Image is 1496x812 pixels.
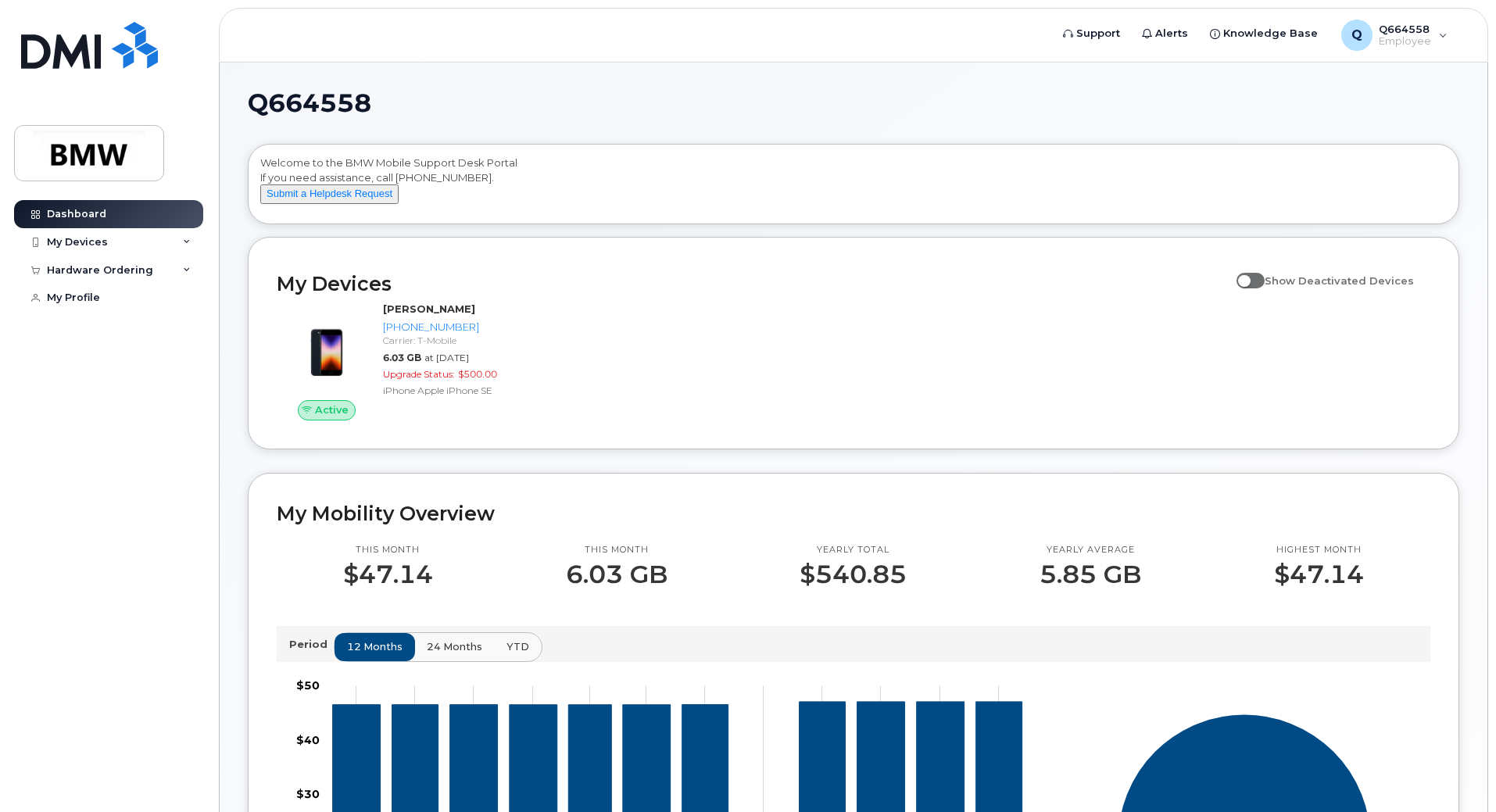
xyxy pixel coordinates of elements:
a: Active[PERSON_NAME][PHONE_NUMBER]Carrier: T-Mobile6.03 GBat [DATE]Upgrade Status:$500.00iPhone Ap... [277,302,551,420]
span: YTD [506,639,529,654]
span: at [DATE] [424,352,469,363]
input: Show Deactivated Devices [1237,266,1249,278]
a: Submit a Helpdesk Request [260,187,399,199]
img: image20231002-3703462-10zne2t.jpeg [289,309,364,385]
span: Upgrade Status: [383,368,455,380]
h2: My Devices [277,272,1229,295]
p: $47.14 [1274,560,1364,588]
div: iPhone Apple iPhone SE [383,384,545,397]
span: 24 months [427,639,482,654]
span: 6.03 GB [383,352,421,363]
button: Submit a Helpdesk Request [260,184,399,204]
p: $540.85 [800,560,907,588]
tspan: $30 [296,787,320,801]
div: Carrier: T-Mobile [383,334,545,347]
p: Yearly average [1040,544,1141,556]
p: This month [566,544,667,556]
tspan: $50 [296,678,320,692]
span: Show Deactivated Devices [1265,274,1414,287]
p: This month [343,544,433,556]
p: Yearly total [800,544,907,556]
p: $47.14 [343,560,433,588]
p: Highest month [1274,544,1364,556]
span: Q664558 [248,91,371,115]
strong: [PERSON_NAME] [383,302,475,315]
tspan: $40 [296,732,320,746]
iframe: Messenger Launcher [1428,744,1484,800]
p: 6.03 GB [566,560,667,588]
div: [PHONE_NUMBER] [383,320,545,334]
p: Period [289,637,334,652]
h2: My Mobility Overview [277,502,1430,525]
span: $500.00 [458,368,497,380]
p: 5.85 GB [1040,560,1141,588]
div: Welcome to the BMW Mobile Support Desk Portal If you need assistance, call [PHONE_NUMBER]. [260,156,1447,218]
span: Active [315,402,349,417]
